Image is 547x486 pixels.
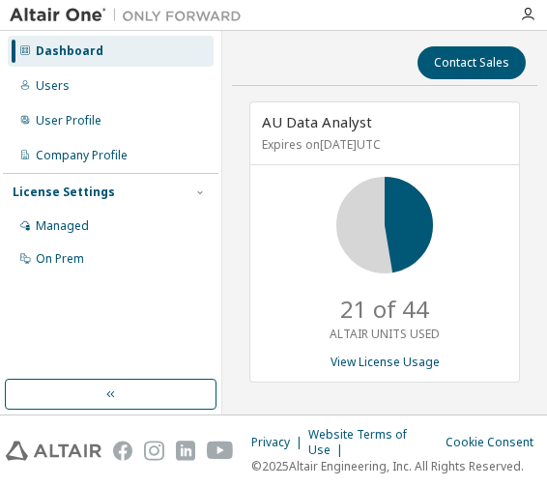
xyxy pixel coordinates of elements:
div: On Prem [36,251,84,267]
div: Company Profile [36,148,128,163]
p: © 2025 Altair Engineering, Inc. All Rights Reserved. [251,458,541,474]
a: View License Usage [331,354,440,370]
div: Privacy [251,435,308,450]
p: 21 of 44 [340,293,429,326]
div: Dashboard [36,43,103,59]
button: Contact Sales [417,46,526,79]
p: ALTAIR UNITS USED [330,326,440,342]
p: Expires on [DATE] UTC [262,136,503,153]
img: linkedin.svg [176,441,195,461]
div: Managed [36,218,89,234]
img: facebook.svg [113,441,132,461]
div: User Profile [36,113,101,129]
div: License Settings [13,185,115,200]
img: youtube.svg [207,441,234,461]
div: Users [36,78,70,94]
img: Altair One [10,6,251,25]
span: AU Data Analyst [262,112,372,131]
div: Cookie Consent [446,435,541,450]
img: altair_logo.svg [6,441,101,461]
div: Website Terms of Use [308,427,446,458]
img: instagram.svg [144,441,163,461]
